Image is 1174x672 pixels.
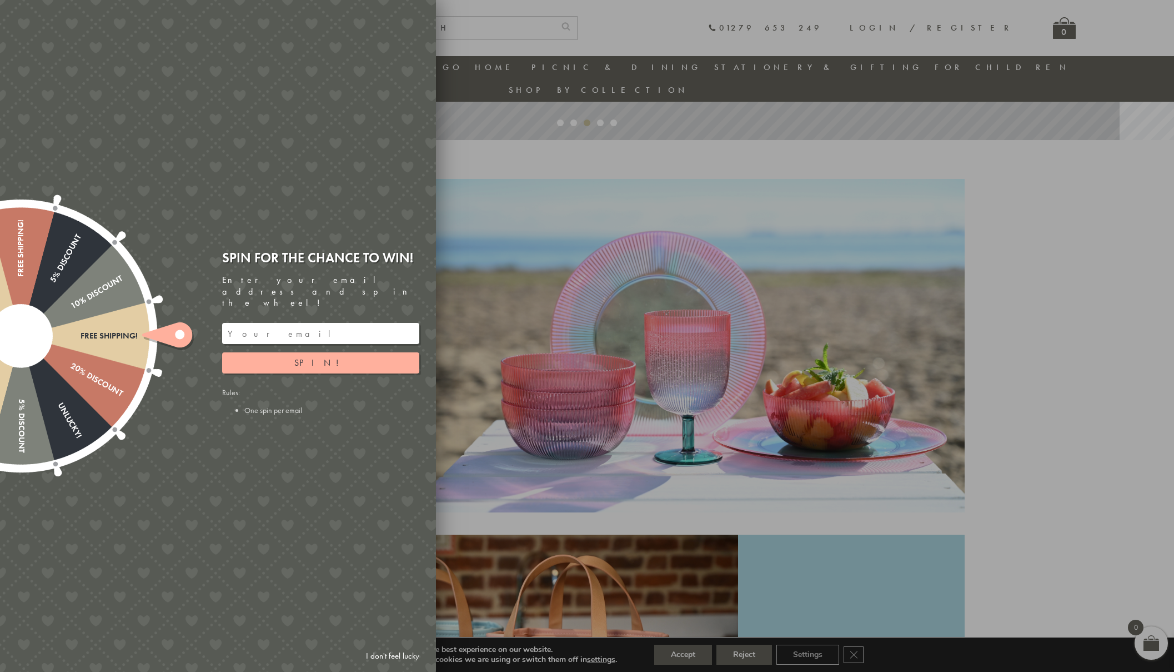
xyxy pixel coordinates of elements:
[222,352,419,374] button: Spin!
[222,249,419,266] div: Spin for the chance to win!
[17,232,83,338] div: 5% Discount
[18,332,124,399] div: 20% Discount
[222,323,419,344] input: Your email
[360,646,425,666] a: I don't feel lucky
[16,336,26,453] div: 5% Discount
[222,387,419,415] div: Rules:
[222,275,419,309] div: Enter your email address and spin the wheel!
[17,333,83,439] div: Unlucky!
[16,220,26,336] div: Free shipping!
[294,357,347,369] span: Spin!
[244,405,419,415] li: One spin per email
[21,331,138,341] div: Free shipping!
[18,273,124,340] div: 10% Discount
